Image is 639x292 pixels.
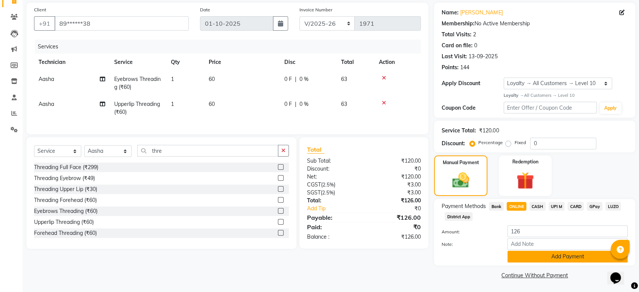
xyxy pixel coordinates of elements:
[436,241,502,248] label: Note:
[299,75,309,83] span: 0 %
[301,165,364,173] div: Discount:
[34,207,98,215] div: Eyebrows Threading (₹60)
[460,64,469,71] div: 144
[34,196,97,204] div: Threading Forehead (₹60)
[34,6,46,13] label: Client
[341,101,347,107] span: 63
[364,233,427,241] div: ₹126.00
[507,225,628,237] input: Amount
[436,272,634,280] a: Continue Without Payment
[489,202,504,211] span: Bank
[473,31,476,39] div: 2
[442,127,476,135] div: Service Total:
[171,76,174,82] span: 1
[504,93,524,98] strong: Loyalty →
[364,173,427,181] div: ₹120.00
[171,101,174,107] span: 1
[204,54,280,71] th: Price
[200,6,210,13] label: Date
[507,251,628,262] button: Add Payment
[479,127,499,135] div: ₹120.00
[110,54,166,71] th: Service
[299,6,332,13] label: Invoice Number
[54,16,189,31] input: Search by Name/Mobile/Email/Code
[436,228,502,235] label: Amount:
[114,76,161,90] span: Eyebrows Threading (₹60)
[114,101,160,115] span: Upperlip Threading (₹60)
[34,16,55,31] button: +91
[504,102,597,113] input: Enter Offer / Coupon Code
[507,202,526,211] span: ONLINE
[34,54,110,71] th: Technician
[460,9,503,17] a: [PERSON_NAME]
[295,75,296,83] span: |
[301,197,364,205] div: Total:
[301,173,364,181] div: Net:
[507,238,628,250] input: Add Note
[364,213,427,222] div: ₹126.00
[280,54,337,71] th: Disc
[587,202,602,211] span: GPay
[307,181,321,188] span: CGST
[341,76,347,82] span: 63
[364,181,427,189] div: ₹3.00
[34,218,94,226] div: Upperlip Threading (₹60)
[34,174,95,182] div: Threading Eyebrow (₹49)
[301,181,364,189] div: ( )
[364,165,427,173] div: ₹0
[301,205,374,213] a: Add Tip
[549,202,565,211] span: UPI M
[322,189,333,196] span: 2.5%
[529,202,546,211] span: CASH
[514,139,526,146] label: Fixed
[442,202,486,210] span: Payment Methods
[364,189,427,197] div: ₹3.00
[442,64,459,71] div: Points:
[442,20,475,28] div: Membership:
[605,202,621,211] span: LUZO
[607,262,631,284] iframe: chat widget
[442,53,467,61] div: Last Visit:
[364,197,427,205] div: ₹126.00
[478,139,503,146] label: Percentage
[307,189,321,196] span: SGST
[374,54,421,71] th: Action
[299,100,309,108] span: 0 %
[374,205,427,213] div: ₹0
[512,158,538,165] label: Redemption
[34,163,98,171] div: Threading Full Face (₹299)
[600,103,621,114] button: Apply
[447,171,474,190] img: _cash.svg
[209,101,215,107] span: 60
[166,54,204,71] th: Qty
[504,92,628,99] div: All Customers → Level 10
[34,185,97,193] div: Threading Upper Lip (₹30)
[301,222,364,231] div: Paid:
[307,146,324,154] span: Total
[337,54,374,71] th: Total
[474,42,477,50] div: 0
[442,104,504,112] div: Coupon Code
[284,75,292,83] span: 0 F
[468,53,497,61] div: 13-09-2025
[323,182,334,188] span: 2.5%
[364,157,427,165] div: ₹120.00
[137,145,278,157] input: Search or Scan
[568,202,584,211] span: CARD
[284,100,292,108] span: 0 F
[442,9,459,17] div: Name:
[39,76,54,82] span: Aasha
[39,101,54,107] span: Aasha
[301,233,364,241] div: Balance :
[301,189,364,197] div: ( )
[442,79,504,87] div: Apply Discount
[301,157,364,165] div: Sub Total:
[443,159,479,166] label: Manual Payment
[445,212,473,221] span: District App
[442,42,473,50] div: Card on file:
[511,170,539,192] img: _gift.svg
[34,229,97,237] div: Forehead Threading (₹60)
[209,76,215,82] span: 60
[442,31,471,39] div: Total Visits:
[442,140,465,148] div: Discount:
